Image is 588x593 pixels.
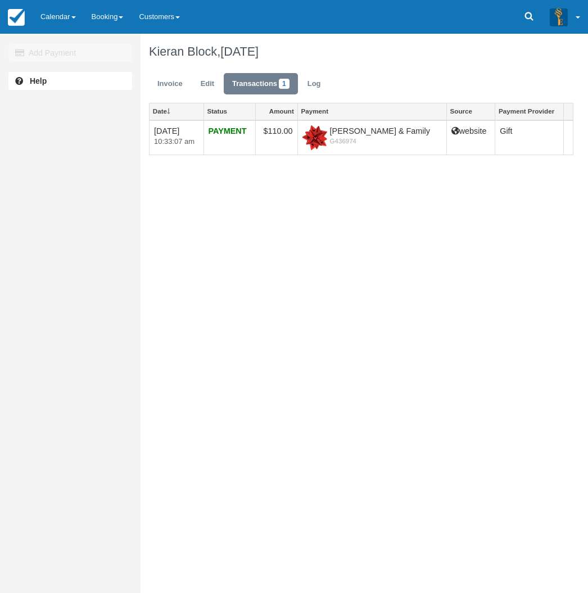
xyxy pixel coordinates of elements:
[447,103,495,119] a: Source
[302,125,327,150] img: gift.png
[224,73,298,95] a: Transactions1
[8,72,132,90] a: Help
[495,103,563,119] a: Payment Provider
[149,73,191,95] a: Invoice
[8,9,25,26] img: checkfront-main-nav-mini-logo.png
[150,103,203,119] a: Date
[149,45,573,58] h1: Kieran Block,
[446,120,495,155] td: website
[299,73,329,95] a: Log
[220,44,259,58] span: [DATE]
[550,8,568,26] img: A3
[204,103,255,119] a: Status
[255,120,297,155] td: $110.00
[192,73,223,95] a: Edit
[302,137,442,146] em: G436974
[297,120,446,155] td: [PERSON_NAME] & Family
[150,120,204,155] td: [DATE]
[30,76,47,85] b: Help
[298,103,446,119] a: Payment
[154,137,199,147] em: 10:33:07 am
[279,79,290,89] span: 1
[495,120,563,155] td: Gift
[209,126,247,135] strong: PAYMENT
[256,103,297,119] a: Amount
